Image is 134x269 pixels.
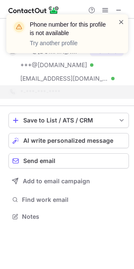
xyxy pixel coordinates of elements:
span: [EMAIL_ADDRESS][DOMAIN_NAME] [20,75,108,82]
span: Notes [22,213,126,220]
button: Add to email campaign [8,174,129,189]
span: Send email [23,158,55,164]
button: save-profile-one-click [8,113,129,128]
span: AI write personalized message [23,137,113,144]
img: ContactOut v5.3.10 [8,5,59,15]
button: Find work email [8,194,129,206]
img: warning [12,20,26,34]
header: Phone number for this profile is not available [30,20,108,37]
p: Try another profile [30,39,108,47]
span: Add to email campaign [23,178,90,185]
span: Find work email [22,196,126,204]
div: Save to List / ATS / CRM [23,117,114,124]
button: AI write personalized message [8,133,129,148]
button: Notes [8,211,129,223]
button: Send email [8,153,129,168]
